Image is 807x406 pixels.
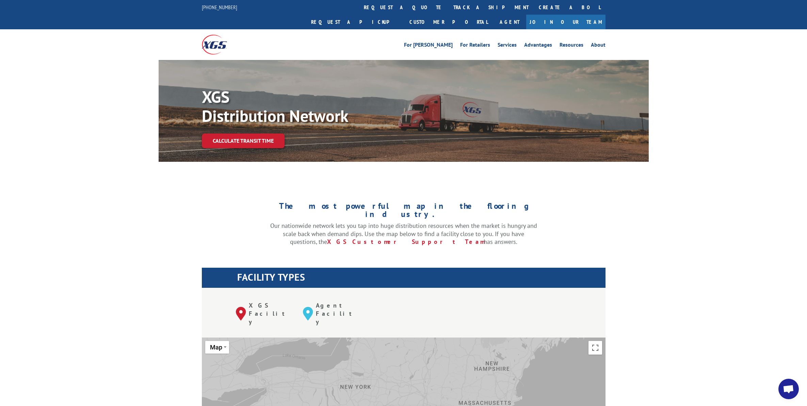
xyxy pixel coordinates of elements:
div: Open chat [778,379,799,399]
a: [PHONE_NUMBER] [202,4,237,11]
a: Services [498,42,517,50]
a: Request a pickup [306,15,404,29]
a: Customer Portal [404,15,493,29]
a: XGS Customer Support Team [327,238,484,246]
h1: The most powerful map in the flooring industry. [270,202,537,222]
a: Join Our Team [526,15,606,29]
p: XGS Distribution Network [202,87,406,125]
h1: FACILITY TYPES [237,272,606,285]
a: Calculate transit time [202,134,285,148]
p: XGS Facility [249,301,293,326]
a: For [PERSON_NAME] [404,42,453,50]
button: Toggle fullscreen view [588,341,602,355]
a: Advantages [524,42,552,50]
a: About [591,42,606,50]
p: Agent Facility [316,301,360,326]
a: For Retailers [460,42,490,50]
a: Agent [493,15,526,29]
button: Change map style [205,341,229,354]
span: Map [210,344,222,351]
p: Our nationwide network lets you tap into huge distribution resources when the market is hungry an... [270,222,537,246]
a: Resources [560,42,583,50]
